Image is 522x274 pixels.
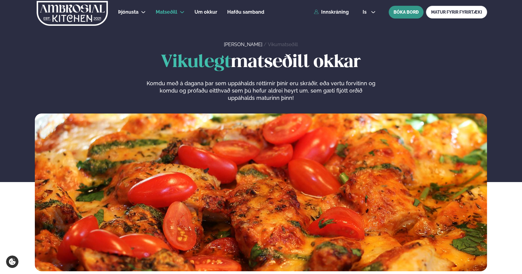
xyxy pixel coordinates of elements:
a: Cookie settings [6,255,18,268]
span: Matseðill [156,9,177,15]
span: Hafðu samband [227,9,264,15]
h1: matseðill okkar [35,53,487,72]
a: MATUR FYRIR FYRIRTÆKI [426,6,487,19]
button: is [358,10,381,15]
a: Matseðill [156,8,177,16]
img: logo [36,1,108,26]
a: Hafðu samband [227,8,264,16]
span: Vikulegt [161,54,231,71]
span: Þjónusta [118,9,138,15]
a: Um okkur [195,8,217,16]
a: Vikumatseðill [268,42,298,47]
a: Þjónusta [118,8,138,16]
a: [PERSON_NAME] [224,42,262,47]
button: BÓKA BORÐ [389,6,424,19]
span: Um okkur [195,9,217,15]
span: / [264,42,268,47]
img: image alt [35,113,487,271]
span: is [363,10,368,15]
p: Komdu með á dagana þar sem uppáhalds réttirnir þínir eru skráðir, eða vertu forvitinn og komdu og... [146,80,375,102]
a: Innskráning [314,9,349,15]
